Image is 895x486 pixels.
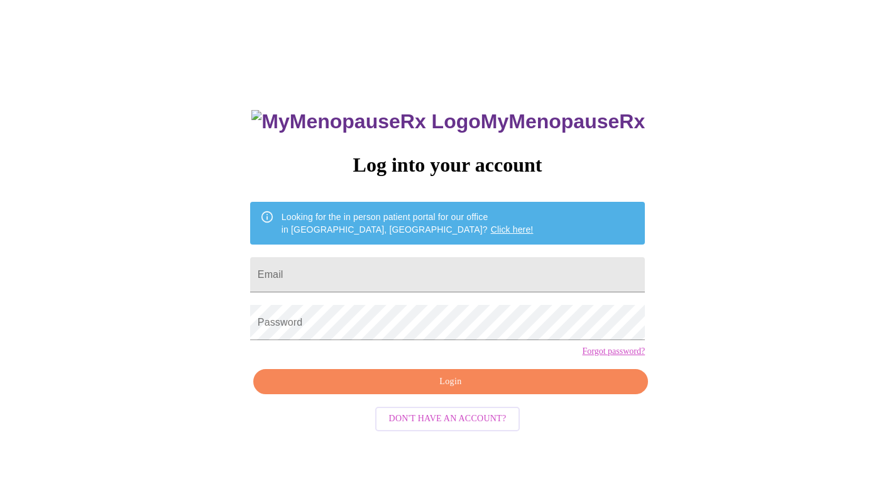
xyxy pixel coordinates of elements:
[375,407,520,431] button: Don't have an account?
[372,412,524,423] a: Don't have an account?
[268,374,634,390] span: Login
[282,206,534,241] div: Looking for the in person patient portal for our office in [GEOGRAPHIC_DATA], [GEOGRAPHIC_DATA]?
[251,110,645,133] h3: MyMenopauseRx
[251,110,480,133] img: MyMenopauseRx Logo
[253,369,648,395] button: Login
[582,346,645,356] a: Forgot password?
[389,411,507,427] span: Don't have an account?
[491,224,534,235] a: Click here!
[250,153,645,177] h3: Log into your account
